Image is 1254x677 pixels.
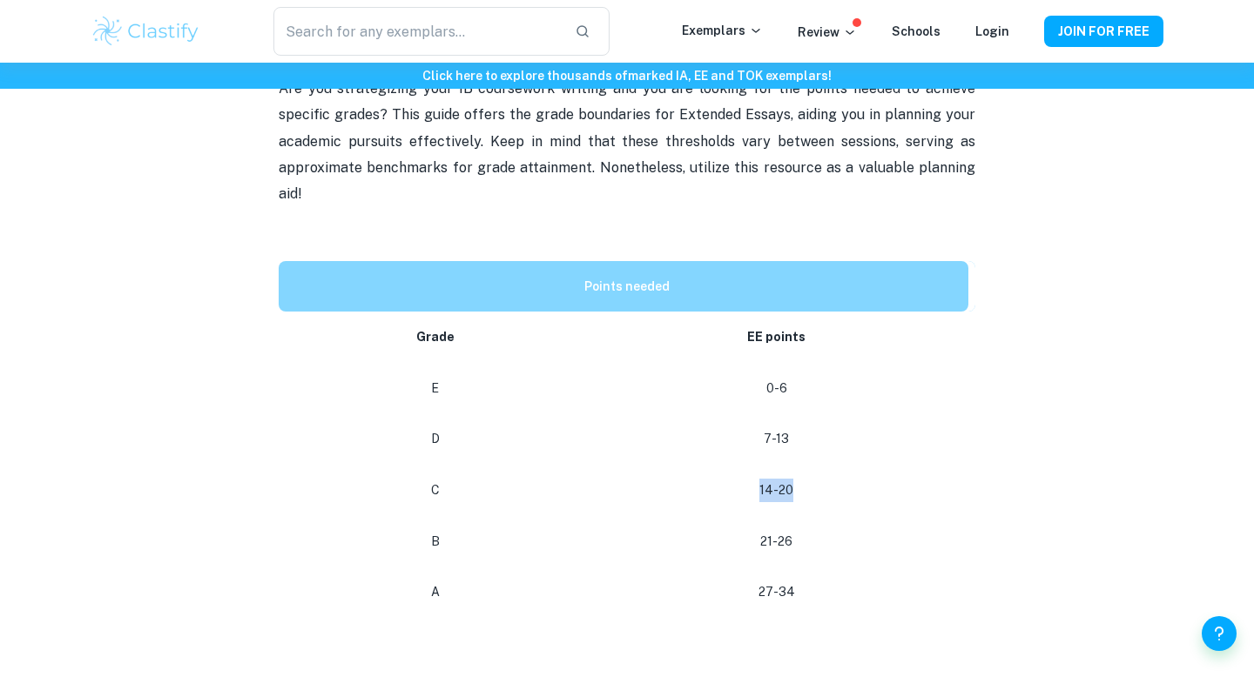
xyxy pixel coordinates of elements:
[747,330,806,344] strong: EE points
[3,66,1251,85] h6: Click here to explore thousands of marked IA, EE and TOK exemplars !
[975,24,1009,38] a: Login
[682,21,763,40] p: Exemplars
[300,479,571,502] p: C
[300,427,571,451] p: D
[273,7,561,56] input: Search for any exemplars...
[91,14,201,49] img: Clastify logo
[300,377,571,400] p: E
[798,23,857,42] p: Review
[1202,616,1237,651] button: Help and Feedback
[300,580,571,604] p: A
[599,580,954,604] p: 27-34
[599,530,954,553] p: 21-26
[300,275,954,298] p: Points needed
[300,530,571,553] p: B
[599,479,954,502] p: 14-20
[416,330,455,344] strong: Grade
[599,377,954,400] p: 0-6
[599,427,954,451] p: 7-13
[279,76,975,261] p: Are you strategizing your IB coursework writing and you are looking for the points needed to achi...
[892,24,940,38] a: Schools
[1044,16,1163,47] button: JOIN FOR FREE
